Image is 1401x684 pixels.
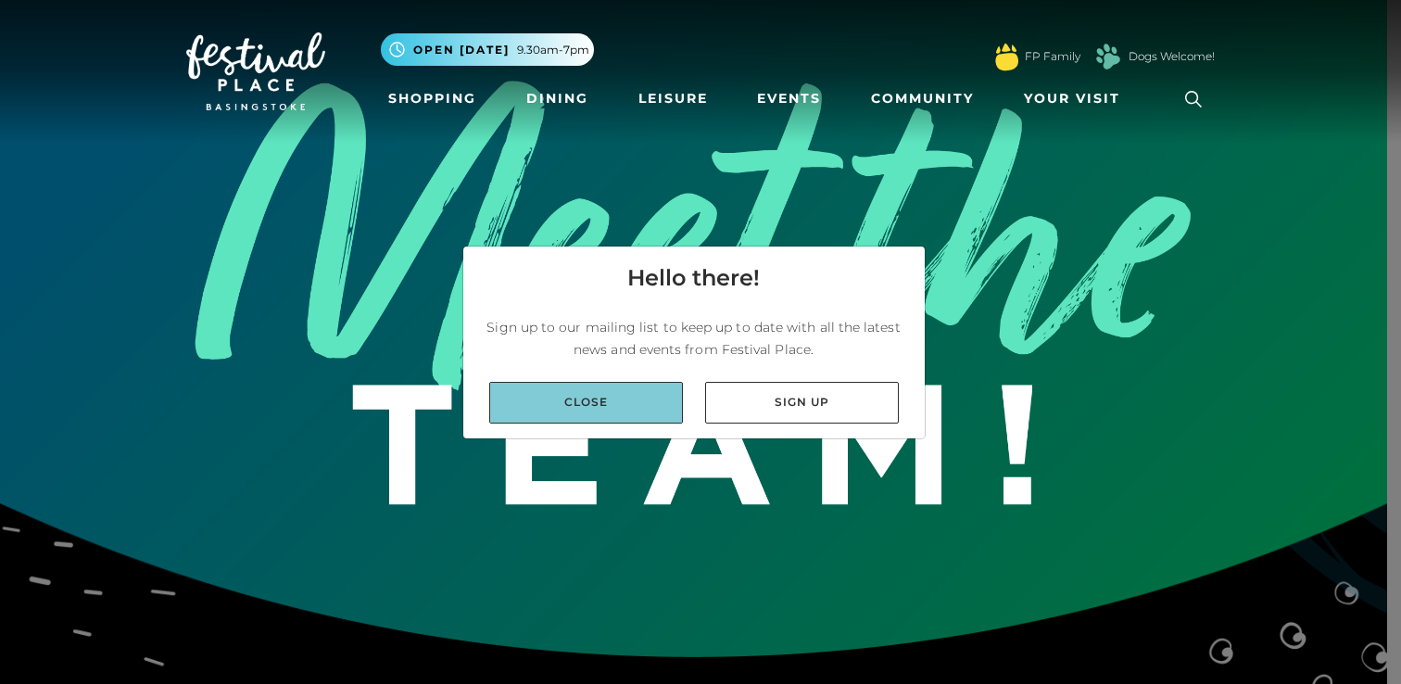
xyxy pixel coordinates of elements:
span: Open [DATE] [413,42,510,58]
a: Sign up [705,382,899,424]
a: Your Visit [1016,82,1137,116]
span: 9.30am-7pm [517,42,589,58]
a: Events [750,82,828,116]
a: FP Family [1025,48,1080,65]
button: Open [DATE] 9.30am-7pm [381,33,594,66]
a: Close [489,382,683,424]
p: Sign up to our mailing list to keep up to date with all the latest news and events from Festival ... [478,316,910,361]
span: Your Visit [1024,89,1120,108]
a: Leisure [631,82,715,116]
h4: Hello there! [627,261,760,295]
a: Dining [519,82,596,116]
a: Dogs Welcome! [1129,48,1215,65]
a: Community [864,82,981,116]
a: Shopping [381,82,484,116]
img: Festival Place Logo [186,32,325,110]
